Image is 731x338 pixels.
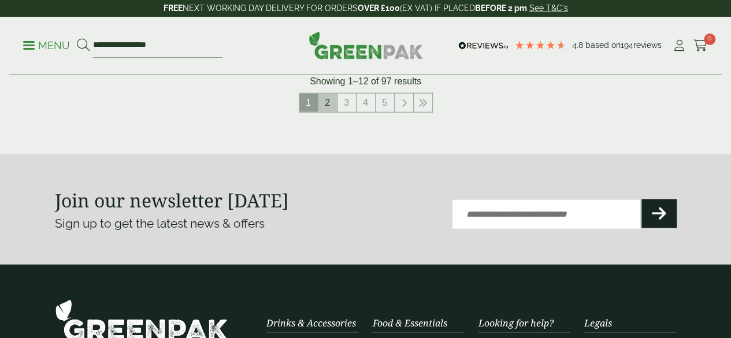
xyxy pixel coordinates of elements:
[23,39,70,50] a: Menu
[310,75,421,88] p: Showing 1–12 of 97 results
[318,94,337,112] a: 2
[376,94,394,112] a: 5
[23,39,70,53] p: Menu
[309,31,423,59] img: GreenPak Supplies
[475,3,527,13] strong: BEFORE 2 pm
[514,40,566,50] div: 4.78 Stars
[357,94,375,112] a: 4
[55,214,335,233] p: Sign up to get the latest news & offers
[585,40,621,50] span: Based on
[337,94,356,112] a: 3
[693,40,708,51] i: Cart
[458,42,509,50] img: REVIEWS.io
[55,188,289,213] strong: Join our newsletter [DATE]
[358,3,400,13] strong: OVER £100
[704,34,715,45] span: 0
[529,3,568,13] a: See T&C's
[693,37,708,54] a: 0
[621,40,633,50] span: 194
[164,3,183,13] strong: FREE
[299,94,318,112] span: 1
[633,40,662,50] span: reviews
[572,40,585,50] span: 4.8
[672,40,687,51] i: My Account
